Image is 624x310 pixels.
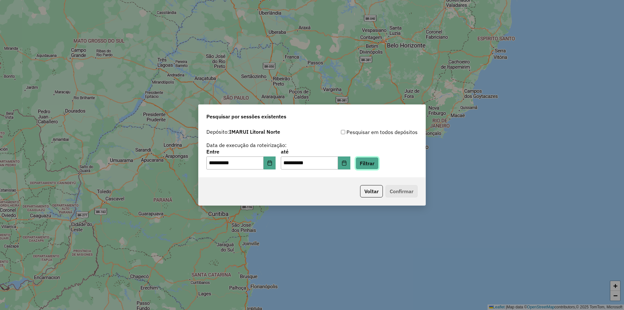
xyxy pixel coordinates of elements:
[206,113,286,120] span: Pesquisar por sessões existentes
[312,128,418,136] div: Pesquisar em todos depósitos
[206,148,276,155] label: Entre
[264,156,276,169] button: Choose Date
[356,157,379,169] button: Filtrar
[206,128,280,136] label: Depósito:
[338,156,350,169] button: Choose Date
[206,141,287,149] label: Data de execução da roteirização:
[281,148,350,155] label: até
[360,185,383,197] button: Voltar
[229,128,280,135] strong: IMARUI Litoral Norte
